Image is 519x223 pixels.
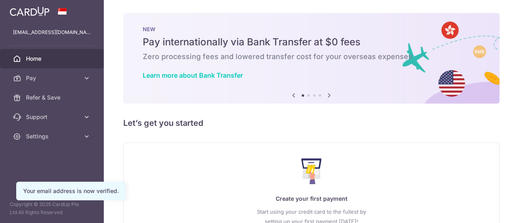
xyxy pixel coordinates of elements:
[26,93,79,102] span: Refer & Save
[143,52,480,62] h6: Zero processing fees and lowered transfer cost for your overseas expenses
[143,71,243,79] a: Learn more about Bank Transfer
[26,113,79,121] span: Support
[467,199,511,219] iframe: Opens a widget where you can find more information
[10,6,49,16] img: CardUp
[23,187,119,195] div: Your email address is now verified.
[26,132,79,140] span: Settings
[140,194,483,204] p: Create your first payment
[123,13,500,104] img: Bank transfer banner
[123,117,500,130] h5: Let’s get you started
[26,55,79,63] span: Home
[143,26,480,32] p: NEW
[26,74,79,82] span: Pay
[13,28,91,36] p: [EMAIL_ADDRESS][DOMAIN_NAME]
[143,36,480,49] h5: Pay internationally via Bank Transfer at $0 fees
[301,158,322,184] img: Make Payment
